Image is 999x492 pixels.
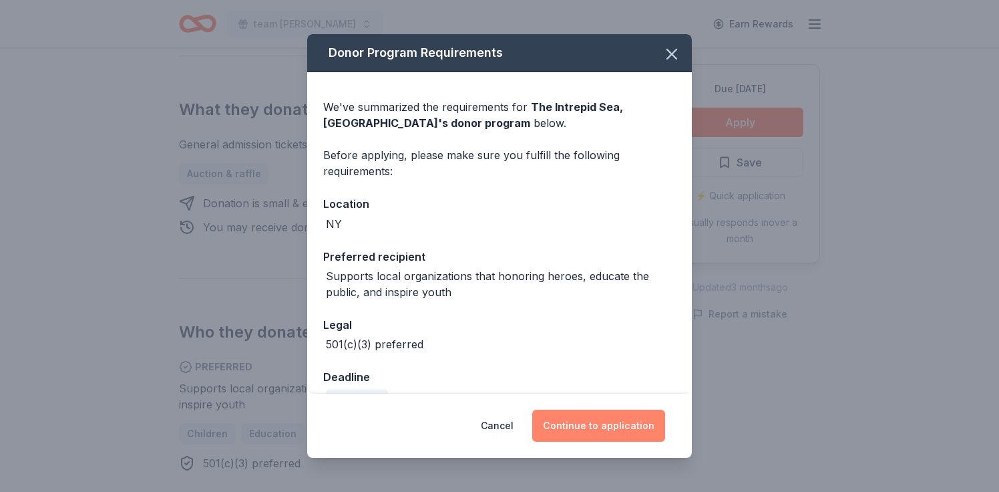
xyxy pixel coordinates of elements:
[481,410,514,442] button: Cancel
[532,410,665,442] button: Continue to application
[323,248,676,265] div: Preferred recipient
[307,34,692,72] div: Donor Program Requirements
[326,389,388,408] div: Due [DATE]
[323,99,676,131] div: We've summarized the requirements for below.
[323,195,676,213] div: Location
[326,336,423,352] div: 501(c)(3) preferred
[323,316,676,334] div: Legal
[323,368,676,386] div: Deadline
[323,147,676,179] div: Before applying, please make sure you fulfill the following requirements:
[326,268,676,300] div: Supports local organizations that honoring heroes, educate the public, and inspire youth
[326,216,342,232] div: NY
